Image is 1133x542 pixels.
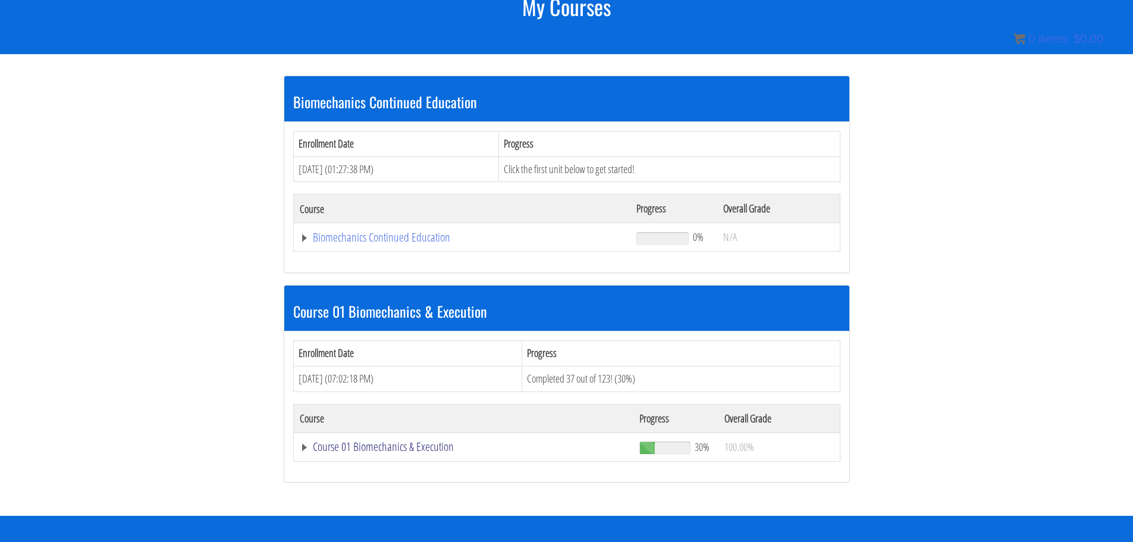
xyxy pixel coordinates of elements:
td: N/A [717,223,840,252]
td: [DATE] (07:02:18 PM) [293,366,522,391]
th: Progress [499,131,840,156]
a: Biomechanics Continued Education [300,231,625,243]
span: 0 [1028,32,1035,45]
th: Progress [630,195,717,223]
span: 0% [693,230,704,243]
a: 0 items: $0.00 [1013,32,1103,45]
bdi: 0.00 [1074,32,1103,45]
th: Overall Grade [717,195,840,223]
h3: Biomechanics Continued Education [293,94,840,109]
a: Course 01 Biomechanics & Execution [300,441,628,453]
th: Course [293,195,630,223]
th: Enrollment Date [293,131,499,156]
h3: Course 01 Biomechanics & Execution [293,303,840,319]
img: icon11.png [1013,33,1025,45]
span: $ [1074,32,1080,45]
span: 30% [695,440,710,453]
th: Course [293,404,633,433]
td: Completed 37 out of 123! (30%) [522,366,840,391]
th: Overall Grade [718,404,840,433]
td: [DATE] (01:27:38 PM) [293,156,499,182]
th: Progress [633,404,718,433]
th: Enrollment Date [293,341,522,366]
td: 100.00% [718,433,840,461]
td: Click the first unit below to get started! [499,156,840,182]
th: Progress [522,341,840,366]
span: items: [1038,32,1070,45]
